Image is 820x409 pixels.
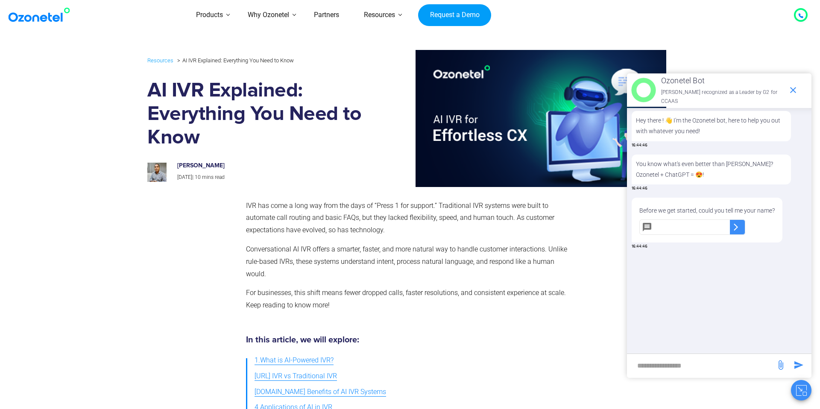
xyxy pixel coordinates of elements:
[636,159,787,180] p: You know what's even better than [PERSON_NAME]? Ozonetel + ChatGPT = 😍!
[147,79,366,149] h1: AI IVR Explained: Everything You Need to Know
[255,353,334,368] a: 1.What is AI-Powered IVR?
[147,163,167,182] img: prashanth-kancherla_avatar_1-200x200.jpeg
[246,200,570,237] p: IVR has come a long way from the days of “Press 1 for support.” Traditional IVR systems were buil...
[175,55,294,66] li: AI IVR Explained: Everything You Need to Know
[632,185,647,192] span: 16:44:46
[661,74,784,88] p: Ozonetel Bot
[772,356,789,374] span: send message
[790,356,807,374] span: send message
[631,78,656,102] img: header
[255,384,386,400] a: [DOMAIN_NAME] Benefits of AI IVR Systems
[255,370,337,383] span: [URL] IVR vs Traditional IVR
[177,174,192,180] span: [DATE]
[632,142,647,149] span: 16:44:46
[177,173,357,182] p: |
[177,162,357,169] h6: [PERSON_NAME]
[631,358,771,374] div: new-msg-input
[147,56,173,65] a: Resources
[246,243,570,280] p: Conversational AI IVR offers a smarter, faster, and more natural way to handle customer interacti...
[418,4,491,26] a: Request a Demo
[785,82,802,99] span: end chat or minimize
[661,88,784,106] p: [PERSON_NAME] recognized as a Leader by G2 for CCAAS
[246,336,570,344] h5: In this article, we will explore:
[636,115,787,137] p: Hey there ! 👋 I'm the Ozonetel bot, here to help you out with whatever you need!
[195,174,201,180] span: 10
[246,287,570,312] p: For businesses, this shift means fewer dropped calls, faster resolutions, and consistent experien...
[255,386,386,398] span: [DOMAIN_NAME] Benefits of AI IVR Systems
[255,354,334,367] span: 1.What is AI-Powered IVR?
[202,174,225,180] span: mins read
[255,368,337,384] a: [URL] IVR vs Traditional IVR
[639,205,775,216] p: Before we get started, could you tell me your name?
[791,380,811,400] button: Close chat
[632,243,647,250] span: 16:44:46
